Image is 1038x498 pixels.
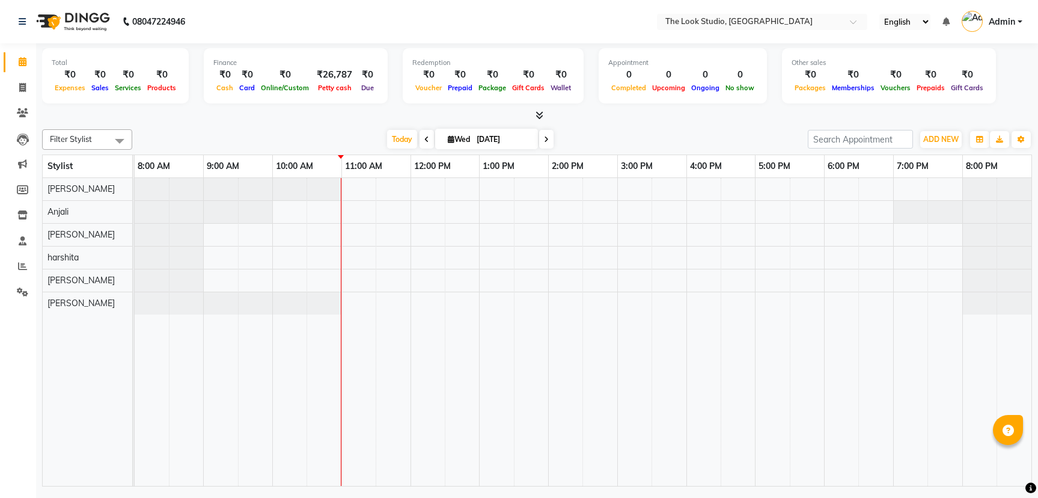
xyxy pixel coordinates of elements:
[688,68,722,82] div: 0
[144,68,179,82] div: ₹0
[236,68,258,82] div: ₹0
[144,84,179,92] span: Products
[47,298,115,309] span: [PERSON_NAME]
[411,158,454,175] a: 12:00 PM
[548,68,574,82] div: ₹0
[47,183,115,194] span: [PERSON_NAME]
[792,84,829,92] span: Packages
[948,84,986,92] span: Gift Cards
[47,161,73,171] span: Stylist
[792,68,829,82] div: ₹0
[412,68,445,82] div: ₹0
[687,158,725,175] a: 4:00 PM
[618,158,656,175] a: 3:00 PM
[52,68,88,82] div: ₹0
[825,158,862,175] a: 6:00 PM
[920,131,962,148] button: ADD NEW
[412,58,574,68] div: Redemption
[204,158,242,175] a: 9:00 AM
[445,84,475,92] span: Prepaid
[445,68,475,82] div: ₹0
[112,68,144,82] div: ₹0
[509,68,548,82] div: ₹0
[608,58,757,68] div: Appointment
[549,158,587,175] a: 2:00 PM
[47,206,69,217] span: Anjali
[756,158,793,175] a: 5:00 PM
[509,84,548,92] span: Gift Cards
[31,5,113,38] img: logo
[480,158,517,175] a: 1:00 PM
[47,275,115,286] span: [PERSON_NAME]
[829,68,878,82] div: ₹0
[548,84,574,92] span: Wallet
[445,135,473,144] span: Wed
[88,84,112,92] span: Sales
[258,84,312,92] span: Online/Custom
[50,134,92,144] span: Filter Stylist
[878,68,914,82] div: ₹0
[475,68,509,82] div: ₹0
[315,84,355,92] span: Petty cash
[878,84,914,92] span: Vouchers
[387,130,417,149] span: Today
[914,84,948,92] span: Prepaids
[358,84,377,92] span: Due
[475,84,509,92] span: Package
[52,84,88,92] span: Expenses
[135,158,173,175] a: 8:00 AM
[47,229,115,240] span: [PERSON_NAME]
[608,84,649,92] span: Completed
[213,58,378,68] div: Finance
[948,68,986,82] div: ₹0
[649,68,688,82] div: 0
[608,68,649,82] div: 0
[213,68,236,82] div: ₹0
[962,11,983,32] img: Admin
[722,84,757,92] span: No show
[88,68,112,82] div: ₹0
[132,5,185,38] b: 08047224946
[808,130,913,149] input: Search Appointment
[213,84,236,92] span: Cash
[258,68,312,82] div: ₹0
[649,84,688,92] span: Upcoming
[829,84,878,92] span: Memberships
[473,131,533,149] input: 2025-09-03
[792,58,986,68] div: Other sales
[312,68,357,82] div: ₹26,787
[47,252,79,263] span: harshita
[914,68,948,82] div: ₹0
[342,158,385,175] a: 11:00 AM
[688,84,722,92] span: Ongoing
[923,135,959,144] span: ADD NEW
[357,68,378,82] div: ₹0
[722,68,757,82] div: 0
[52,58,179,68] div: Total
[894,158,932,175] a: 7:00 PM
[989,16,1015,28] span: Admin
[236,84,258,92] span: Card
[112,84,144,92] span: Services
[273,158,316,175] a: 10:00 AM
[963,158,1001,175] a: 8:00 PM
[412,84,445,92] span: Voucher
